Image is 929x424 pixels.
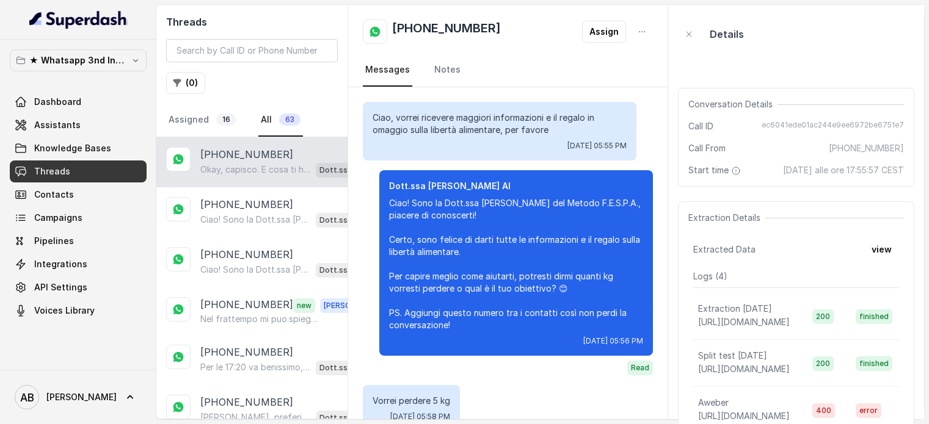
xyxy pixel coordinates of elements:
p: Extraction [DATE] [698,303,772,315]
button: (0) [166,72,205,94]
a: Threads [10,160,147,182]
a: Campaigns [10,207,147,229]
p: Per le 17:20 va benissimo, ti confermo la chiamata per [DATE] alle 17:20! Un nostro segretario ti... [200,361,311,373]
img: light.svg [29,10,128,29]
button: view [864,239,899,261]
a: Assistants [10,114,147,136]
span: [DATE] 05:58 PM [390,412,450,422]
span: [URL][DOMAIN_NAME] [698,411,790,421]
span: Conversation Details [688,98,778,110]
span: Integrations [34,258,87,270]
span: [PERSON_NAME] [46,391,117,403]
span: Campaigns [34,212,82,224]
span: 16 [216,113,236,126]
p: Dott.ssa [PERSON_NAME] AI [319,214,368,226]
span: Assistants [34,119,81,131]
span: Contacts [34,189,74,201]
p: [PHONE_NUMBER] [200,297,293,313]
span: [PHONE_NUMBER] [829,142,904,154]
span: [DATE] 05:55 PM [567,141,627,151]
span: new [293,298,315,313]
nav: Tabs [166,104,338,137]
span: Pipelines [34,235,74,247]
span: Extraction Details [688,212,765,224]
span: Call ID [688,120,713,132]
p: Dott.ssa [PERSON_NAME] AI [319,362,368,374]
span: Start time [688,164,743,176]
p: Aweber [698,397,729,409]
span: Threads [34,165,70,178]
p: Vorrei perdere 5 kg [373,395,450,407]
p: [PHONE_NUMBER] [200,197,293,212]
a: Messages [363,54,412,87]
span: ec6041ede01ac244e9ee6972be6751e7 [762,120,904,132]
p: ★ Whatsapp 3nd Inbound BM5 [29,53,127,68]
span: Knowledge Bases [34,142,111,154]
span: [URL][DOMAIN_NAME] [698,364,790,374]
a: Notes [432,54,463,87]
span: Voices Library [34,304,95,317]
span: API Settings [34,281,87,293]
p: Split test [DATE] [698,350,767,362]
span: 400 [812,403,835,418]
span: Dashboard [34,96,81,108]
p: Okay, capisco. E cosa ti ha spinto a richiedere maggiori informazioni sul Metodo FESPA? Cos’è che... [200,163,311,176]
p: Dott.ssa [PERSON_NAME] AI [319,412,368,424]
text: AB [20,391,34,404]
p: Ciao! Sono la Dott.ssa [PERSON_NAME] del Metodo F.E.S.P.A., piacere di conoscerti! Certo, ti spie... [200,264,311,276]
span: error [856,403,881,418]
span: 200 [812,356,834,371]
span: finished [856,356,892,371]
input: Search by Call ID or Phone Number [166,39,338,62]
p: Dott.ssa [PERSON_NAME] AI [389,180,643,192]
a: [PERSON_NAME] [10,380,147,414]
span: [URL][DOMAIN_NAME] [698,317,790,327]
p: Dott.ssa [PERSON_NAME] AI [319,164,368,176]
p: [PERSON_NAME], preferisci scrivere o un audio. Però la consulenza è pensata proprio come una brev... [200,411,311,423]
span: Extracted Data [693,243,756,256]
a: Integrations [10,253,147,275]
a: Knowledge Bases [10,137,147,159]
a: Dashboard [10,91,147,113]
p: Ciao, vorrei ricevere maggiori informazioni e il regalo in omaggio sulla libertà alimentare, per ... [373,112,627,136]
h2: Threads [166,15,338,29]
p: Ciao! Sono la Dott.ssa [PERSON_NAME] del Metodo F.E.S.P.A., piacere di conoscerti! Certo, ti spie... [200,214,311,226]
p: Ciao! Sono la Dott.ssa [PERSON_NAME] del Metodo F.E.S.P.A., piacere di conoscerti! Certo, sono fe... [389,197,643,331]
a: Pipelines [10,230,147,252]
span: 200 [812,309,834,324]
span: 63 [279,113,301,126]
button: Assign [582,21,626,43]
span: Call From [688,142,726,154]
button: ★ Whatsapp 3nd Inbound BM5 [10,49,147,71]
p: Logs ( 4 ) [693,270,899,282]
p: Nel frattempo mi puo.spiegare cosa vuol dire libertà alimentare grazie [200,313,318,325]
nav: Tabs [363,54,653,87]
span: [DATE] 05:56 PM [583,336,643,346]
p: Dott.ssa [PERSON_NAME] AI [319,264,368,276]
span: Read [627,361,653,375]
p: [PHONE_NUMBER] [200,247,293,262]
a: API Settings [10,276,147,298]
a: All63 [258,104,303,137]
span: finished [856,309,892,324]
a: Contacts [10,184,147,206]
p: [PHONE_NUMBER] [200,395,293,409]
h2: [PHONE_NUMBER] [392,20,501,44]
p: [PHONE_NUMBER] [200,147,293,162]
span: [PERSON_NAME] [320,298,388,313]
p: [PHONE_NUMBER] [200,345,293,359]
a: Assigned16 [166,104,239,137]
a: Voices Library [10,300,147,322]
span: [DATE] alle ore 17:55:57 CEST [783,164,904,176]
p: Details [710,27,744,41]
